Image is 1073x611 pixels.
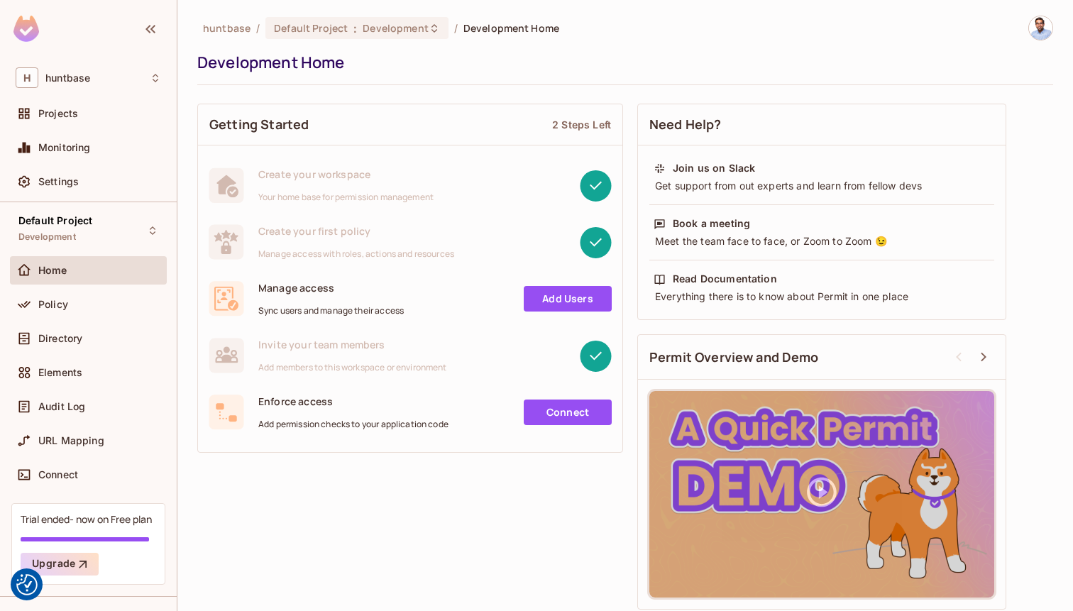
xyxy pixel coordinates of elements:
[1029,16,1052,40] img: Ravindra Bangrawa
[256,21,260,35] li: /
[463,21,559,35] span: Development Home
[45,72,90,84] span: Workspace: huntbase
[38,299,68,310] span: Policy
[258,224,454,238] span: Create your first policy
[258,362,447,373] span: Add members to this workspace or environment
[363,21,428,35] span: Development
[673,161,755,175] div: Join us on Slack
[21,553,99,576] button: Upgrade
[258,419,449,430] span: Add permission checks to your application code
[258,192,434,203] span: Your home base for permission management
[552,118,611,131] div: 2 Steps Left
[654,290,990,304] div: Everything there is to know about Permit in one place
[16,574,38,595] button: Consent Preferences
[274,21,348,35] span: Default Project
[258,305,404,316] span: Sync users and manage their access
[454,21,458,35] li: /
[38,108,78,119] span: Projects
[38,142,91,153] span: Monitoring
[258,167,434,181] span: Create your workspace
[654,234,990,248] div: Meet the team face to face, or Zoom to Zoom 😉
[258,338,447,351] span: Invite your team members
[654,179,990,193] div: Get support from out experts and learn from fellow devs
[649,348,819,366] span: Permit Overview and Demo
[38,176,79,187] span: Settings
[673,216,750,231] div: Book a meeting
[258,395,449,408] span: Enforce access
[16,574,38,595] img: Revisit consent button
[203,21,251,35] span: the active workspace
[38,333,82,344] span: Directory
[38,469,78,480] span: Connect
[38,435,104,446] span: URL Mapping
[38,367,82,378] span: Elements
[21,512,152,526] div: Trial ended- now on Free plan
[13,16,39,42] img: SReyMgAAAABJRU5ErkJggg==
[258,248,454,260] span: Manage access with roles, actions and resources
[18,215,92,226] span: Default Project
[16,67,38,88] span: H
[673,272,777,286] div: Read Documentation
[524,400,612,425] a: Connect
[209,116,309,133] span: Getting Started
[197,52,1046,73] div: Development Home
[649,116,722,133] span: Need Help?
[38,265,67,276] span: Home
[524,286,612,312] a: Add Users
[18,231,76,243] span: Development
[258,281,404,295] span: Manage access
[353,23,358,34] span: :
[38,401,85,412] span: Audit Log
